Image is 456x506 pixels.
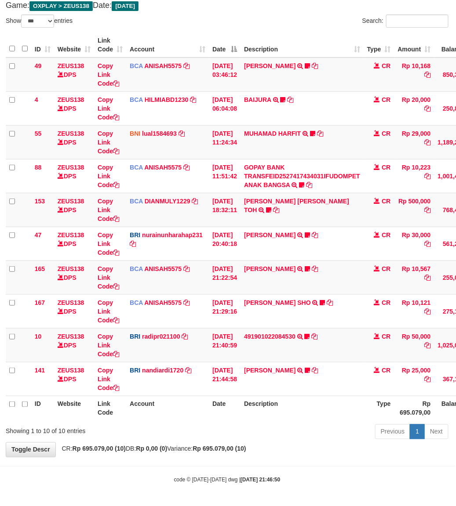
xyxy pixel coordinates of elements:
a: ZEUS138 [58,265,84,272]
a: [PERSON_NAME] [244,265,295,272]
a: HILMIABD1230 [145,96,189,103]
th: Account [126,396,209,421]
td: DPS [54,362,94,396]
a: [PERSON_NAME] [244,231,295,239]
span: BCA [130,164,143,171]
td: [DATE] 03:46:12 [209,58,241,92]
a: ANISAH5575 [144,62,182,69]
th: Type [364,396,394,421]
small: code © [DATE]-[DATE] dwg | [174,477,281,483]
a: Copy MUHAMMAD HIQNI SHO to clipboard [327,299,333,306]
a: Copy Rp 10,567 to clipboard [425,274,431,281]
span: OXPLAY > ZEUS138 [29,1,93,11]
h4: Game: Date: [6,1,449,10]
a: Copy INA PAUJANAH to clipboard [312,62,318,69]
span: 55 [35,130,42,137]
td: DPS [54,58,94,92]
span: 88 [35,164,42,171]
a: ZEUS138 [58,367,84,374]
th: ID: activate to sort column ascending [31,33,54,58]
span: CR [382,130,390,137]
span: [DATE] [112,1,139,11]
span: BRI [130,231,140,239]
div: Showing 1 to 10 of 10 entries [6,423,182,436]
span: CR: DB: Variance: [58,445,246,452]
th: ID [31,396,54,421]
a: nurainunharahap231 [142,231,203,239]
a: radipr021100 [142,333,180,340]
td: DPS [54,159,94,193]
strong: Rp 695.079,00 (10) [193,445,246,452]
a: ZEUS138 [58,130,84,137]
a: Copy BAIJURA to clipboard [288,96,294,103]
a: Copy ANISAH5575 to clipboard [183,299,190,306]
td: [DATE] 06:04:08 [209,91,241,125]
strong: Rp 0,00 (0) [136,445,167,452]
label: Show entries [6,14,73,28]
span: CR [382,299,390,306]
td: DPS [54,91,94,125]
a: Copy Link Code [98,367,119,391]
td: Rp 50,000 [394,328,434,362]
a: Copy Link Code [98,333,119,358]
td: Rp 29,000 [394,125,434,159]
a: ZEUS138 [58,164,84,171]
a: Copy Link Code [98,130,119,155]
a: Copy Rp 50,000 to clipboard [425,342,431,349]
a: Copy Link Code [98,231,119,256]
span: CR [382,62,390,69]
a: Copy CARINA OCTAVIA TOH to clipboard [273,206,279,213]
th: Website [54,396,94,421]
td: [DATE] 11:24:34 [209,125,241,159]
td: [DATE] 21:40:59 [209,328,241,362]
a: Copy ANISAH5575 to clipboard [183,265,190,272]
a: Copy GOPAY BANK TRANSFEID2527417434031IFUDOMPET ANAK BANGSA to clipboard [306,181,312,188]
td: [DATE] 21:44:58 [209,362,241,396]
span: 47 [35,231,42,239]
td: [DATE] 18:32:11 [209,193,241,227]
th: Link Code [94,396,126,421]
a: Copy DIANMULY1229 to clipboard [192,198,198,205]
a: Previous [375,424,410,439]
th: Date [209,396,241,421]
a: Copy Rp 20,000 to clipboard [425,105,431,112]
a: Copy Rp 10,168 to clipboard [425,71,431,78]
span: CR [382,265,390,272]
th: Account: activate to sort column ascending [126,33,209,58]
a: Copy radipr021100 to clipboard [182,333,188,340]
a: Copy Rp 30,000 to clipboard [425,240,431,247]
span: BCA [130,96,143,103]
span: BRI [130,333,140,340]
span: CR [382,198,390,205]
span: 165 [35,265,45,272]
a: Copy Link Code [98,164,119,188]
td: Rp 20,000 [394,91,434,125]
td: DPS [54,193,94,227]
td: [DATE] 20:40:18 [209,227,241,260]
a: ZEUS138 [58,299,84,306]
a: [PERSON_NAME] [244,62,295,69]
td: [DATE] 21:22:54 [209,260,241,294]
span: 141 [35,367,45,374]
a: Copy Link Code [98,265,119,290]
a: ZEUS138 [58,96,84,103]
a: Copy Link Code [98,198,119,222]
td: Rp 10,567 [394,260,434,294]
a: Copy Rp 29,000 to clipboard [425,139,431,146]
input: Search: [386,14,449,28]
td: Rp 500,000 [394,193,434,227]
a: Next [424,424,449,439]
span: CR [382,333,390,340]
a: Copy nandiardi1720 to clipboard [185,367,191,374]
a: nandiardi1720 [142,367,183,374]
span: 167 [35,299,45,306]
th: Description: activate to sort column ascending [241,33,364,58]
a: Toggle Descr [6,442,56,457]
a: [PERSON_NAME] [PERSON_NAME] TOH [244,198,349,213]
th: Date: activate to sort column descending [209,33,241,58]
th: Website: activate to sort column ascending [54,33,94,58]
a: 491901022084530 [244,333,295,340]
span: CR [382,231,390,239]
td: DPS [54,227,94,260]
a: ZEUS138 [58,198,84,205]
